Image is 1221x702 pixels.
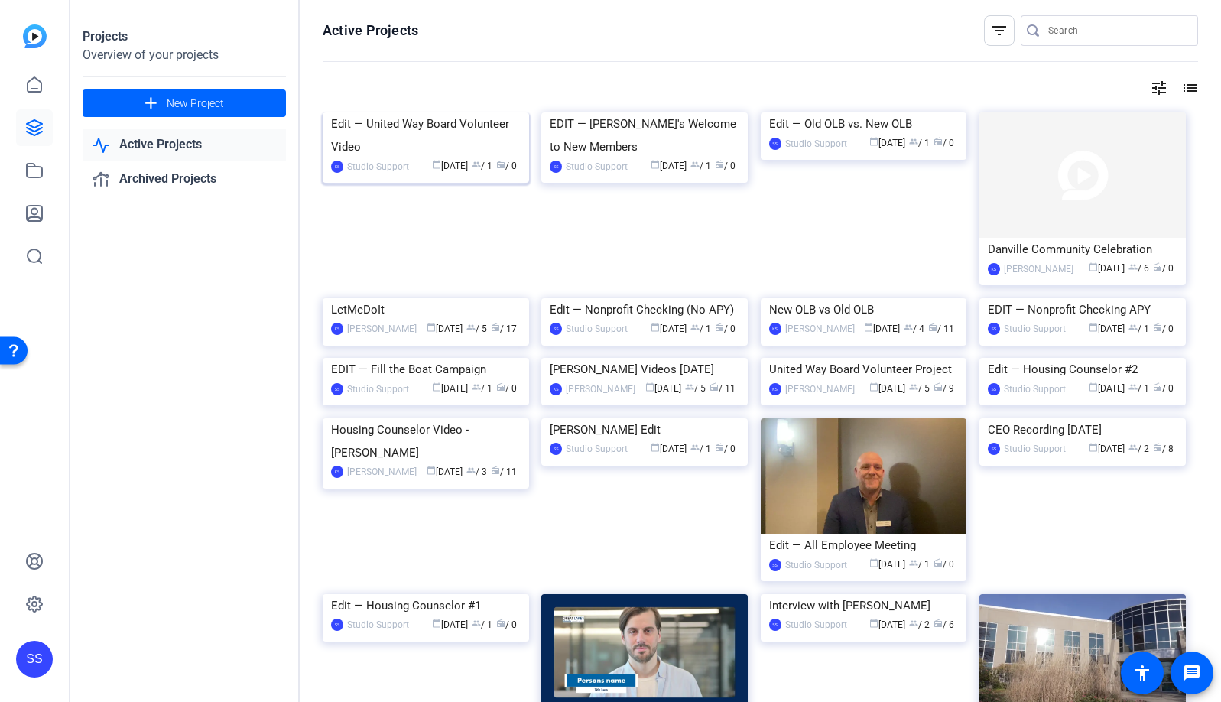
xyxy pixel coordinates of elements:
span: group [466,466,476,475]
div: Danville Community Celebration [988,238,1177,261]
div: LetMeDoIt [331,298,521,321]
span: New Project [167,96,224,112]
span: / 0 [1153,383,1174,394]
span: / 5 [466,323,487,334]
span: / 0 [934,138,954,148]
button: New Project [83,89,286,117]
span: calendar_today [869,382,878,392]
span: [DATE] [432,619,468,630]
a: Active Projects [83,129,286,161]
div: EDIT — [PERSON_NAME]'s Welcome to New Members [550,112,739,158]
span: radio [715,323,724,332]
span: / 3 [466,466,487,477]
span: radio [715,160,724,169]
span: / 2 [1128,444,1149,454]
div: [PERSON_NAME] [347,464,417,479]
span: group [1128,323,1138,332]
span: group [472,160,481,169]
mat-icon: message [1183,664,1201,682]
span: group [1128,382,1138,392]
span: calendar_today [427,466,436,475]
div: United Way Board Volunteer Project [769,358,959,381]
span: radio [934,137,943,146]
span: [DATE] [432,161,468,171]
span: group [690,160,700,169]
span: calendar_today [869,137,878,146]
div: KS [550,383,562,395]
span: / 1 [690,161,711,171]
span: calendar_today [1089,443,1098,452]
a: Archived Projects [83,164,286,195]
div: Studio Support [785,136,847,151]
div: Edit — Housing Counselor #1 [331,594,521,617]
span: / 1 [472,161,492,171]
span: / 6 [1128,263,1149,274]
span: radio [496,382,505,392]
div: [PERSON_NAME] [785,321,855,336]
div: SS [769,559,781,571]
span: radio [496,160,505,169]
div: Studio Support [566,321,628,336]
span: [DATE] [651,161,687,171]
span: / 1 [1128,323,1149,334]
div: Studio Support [566,441,628,457]
span: radio [496,619,505,628]
span: [DATE] [427,466,463,477]
div: Studio Support [1004,382,1066,397]
div: SS [988,323,1000,335]
div: [PERSON_NAME] Edit [550,418,739,441]
div: SS [331,383,343,395]
span: [DATE] [651,323,687,334]
span: / 1 [690,444,711,454]
span: / 0 [496,619,517,630]
div: Edit — United Way Board Volunteer Video [331,112,521,158]
div: [PERSON_NAME] Videos [DATE] [550,358,739,381]
span: / 11 [710,383,736,394]
span: / 4 [904,323,924,334]
div: Edit — Old OLB vs. New OLB [769,112,959,135]
span: [DATE] [869,559,905,570]
span: / 0 [496,383,517,394]
span: [DATE] [651,444,687,454]
span: group [472,382,481,392]
span: / 0 [934,559,954,570]
div: KS [769,323,781,335]
h1: Active Projects [323,21,418,40]
span: / 1 [909,138,930,148]
span: / 17 [491,323,517,334]
span: / 0 [715,444,736,454]
span: radio [1153,323,1162,332]
span: radio [715,443,724,452]
span: / 9 [934,383,954,394]
span: group [466,323,476,332]
mat-icon: accessibility [1133,664,1151,682]
div: Studio Support [785,617,847,632]
span: group [685,382,694,392]
span: / 0 [715,323,736,334]
span: radio [934,382,943,392]
mat-icon: add [141,94,161,113]
div: SS [16,641,53,678]
div: Projects [83,28,286,46]
span: radio [934,558,943,567]
div: Studio Support [1004,321,1066,336]
span: [DATE] [427,323,463,334]
span: calendar_today [864,323,873,332]
span: radio [1153,443,1162,452]
div: Studio Support [347,159,409,174]
span: / 0 [496,161,517,171]
span: / 1 [909,559,930,570]
div: Studio Support [347,617,409,632]
span: [DATE] [869,619,905,630]
div: SS [331,619,343,631]
span: radio [928,323,937,332]
span: calendar_today [869,619,878,628]
span: group [1128,262,1138,271]
div: New OLB vs Old OLB [769,298,959,321]
div: KS [331,323,343,335]
div: Studio Support [785,557,847,573]
span: [DATE] [1089,444,1125,454]
div: SS [769,138,781,150]
span: radio [934,619,943,628]
span: [DATE] [432,383,468,394]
